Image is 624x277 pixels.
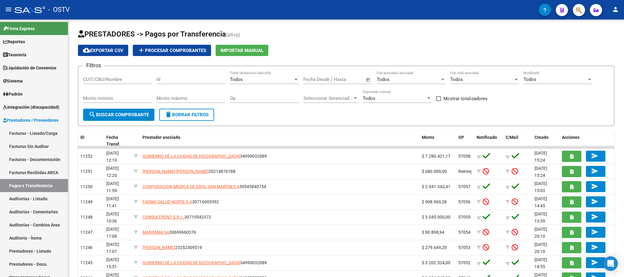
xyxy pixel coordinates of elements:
[3,65,56,71] span: Liquidación de Convenios
[143,154,267,159] span: 34999032089
[80,184,93,189] span: 11250
[450,77,463,82] span: Todos
[106,196,119,208] span: [DATE] 11:41
[230,77,243,82] span: Todos
[138,48,206,53] span: Procesar Comprobantes
[458,245,471,250] span: 57053
[138,47,145,54] mat-icon: add
[78,131,104,151] datatable-header-cell: ID
[562,135,580,140] span: Acciones
[422,135,434,140] span: Monto
[3,117,58,124] span: Prestadores / Proveedores
[140,131,419,151] datatable-header-cell: Prestador asociado
[83,47,90,54] mat-icon: cloud_download
[534,181,547,193] span: [DATE] 15:03
[591,213,598,220] mat-icon: send
[226,32,240,38] span: (alt+p)
[591,198,598,205] mat-icon: send
[419,131,456,151] datatable-header-cell: Monto
[80,169,93,174] span: 11251
[534,196,547,208] span: [DATE] 14:45
[48,3,70,16] span: - OSTV
[534,135,548,140] span: Creado
[106,257,119,269] span: [DATE] 15:51
[80,215,93,219] span: 11248
[506,135,518,140] span: C/Mail
[534,212,547,223] span: [DATE] 13:39
[143,215,211,219] span: 30710542372
[143,230,196,235] span: 30699660376
[80,230,93,235] span: 11247
[143,260,267,265] span: 34999032089
[524,77,536,82] span: Todos
[534,242,547,254] span: [DATE] 20:10
[3,25,35,32] span: Firma Express
[143,169,209,174] span: [PERSON_NAME] [PERSON_NAME]
[456,131,474,151] datatable-header-cell: OP
[591,228,598,236] mat-icon: send
[3,51,26,58] span: Tesorería
[104,131,131,151] datatable-header-cell: Fecha Transf.
[143,135,180,140] span: Prestador asociado
[80,135,84,140] span: ID
[3,38,25,45] span: Reportes
[78,45,128,56] button: Exportar CSV
[443,95,488,102] span: Mostrar totalizadores
[143,245,202,250] span: 23252309519
[143,169,235,174] span: 20214876788
[80,245,93,250] span: 11246
[83,109,154,121] button: Buscar Comprobante
[159,109,214,121] button: Borrar Filtros
[365,76,372,83] button: Open calendar
[143,184,239,189] span: CORPORACION MEDICA DE GRAL SAN MARTIN S A
[106,227,119,239] span: [DATE] 17:08
[603,256,618,271] div: Open Intercom Messenger
[89,111,96,118] mat-icon: search
[106,166,119,178] span: [DATE] 12:20
[422,245,447,250] span: $ 279.649,20
[78,30,226,38] span: PRESTADORES -> Pagos por Transferencia
[143,154,240,159] span: GOBIERNO DE LA CIUDAD DE [GEOGRAPHIC_DATA]
[143,215,184,219] span: CONSULT-RENT S.R.L.
[422,184,450,189] span: $ 2.941.343,41
[165,111,172,118] mat-icon: delete
[458,154,471,159] span: 57058
[591,167,598,175] mat-icon: send
[591,244,598,251] mat-icon: send
[363,96,375,101] span: Todos
[220,48,263,53] span: Importar Manual
[474,131,503,151] datatable-header-cell: Notificado
[83,61,104,70] h3: Filtros
[303,96,353,101] span: Seleccionar Gerenciador
[422,260,450,265] span: $ 3.202.524,00
[133,45,211,56] button: Procesar Comprobantes
[106,212,119,223] span: [DATE] 10:36
[106,151,119,163] span: [DATE] 12:19
[80,154,93,159] span: 11252
[458,230,471,235] span: 57054
[143,199,192,204] span: FARMA SALUD NORTE S.A
[216,45,268,56] button: Importar Manual
[143,184,266,189] span: 30545840754
[559,131,614,151] datatable-header-cell: Acciones
[3,78,23,84] span: Sistema
[503,131,532,151] datatable-header-cell: C/Mail
[591,152,598,160] mat-icon: send
[106,181,119,193] span: [DATE] 11:59
[3,91,23,97] span: Padrón
[534,227,547,239] span: [DATE] 20:10
[80,199,93,204] span: 11249
[377,77,390,82] span: Todos
[422,199,447,204] span: $ 908.960,38
[106,242,119,254] span: [DATE] 17:07
[3,104,59,110] span: Integración (discapacidad)
[143,230,169,235] span: MARPAMA SA
[591,259,598,266] mat-icon: send
[458,184,471,189] span: 57057
[422,154,450,159] span: $ 7.280.421,17
[458,260,471,265] span: 57052
[143,260,240,265] span: GOBIERNO DE LA CIUDAD DE [GEOGRAPHIC_DATA]
[165,112,209,117] span: Borrar Filtros
[422,169,447,174] span: $ 680.000,00
[534,166,547,178] span: [DATE] 15:24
